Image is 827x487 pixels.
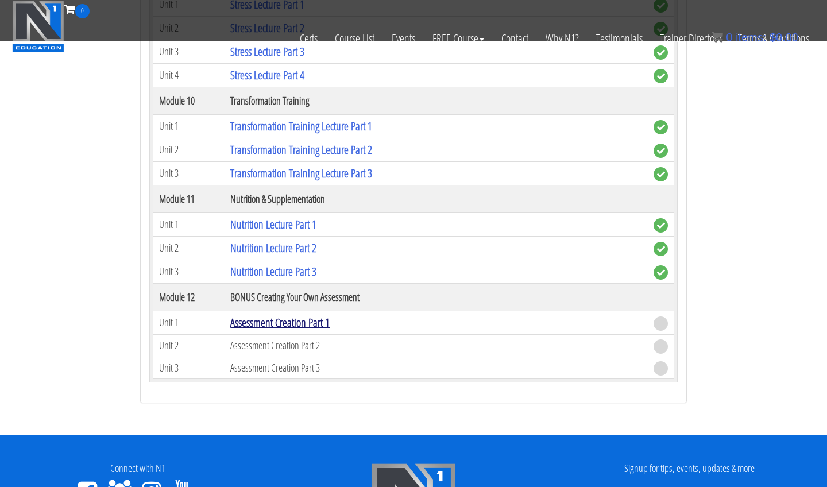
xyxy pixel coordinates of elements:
[736,31,766,44] span: items:
[153,114,225,138] td: Unit 1
[588,18,651,59] a: Testimonials
[153,63,225,87] td: Unit 4
[654,69,668,83] span: complete
[383,18,424,59] a: Events
[654,265,668,280] span: complete
[153,357,225,379] td: Unit 3
[729,18,818,59] a: Terms & Conditions
[230,67,304,83] a: Stress Lecture Part 4
[230,118,372,134] a: Transformation Training Lecture Part 1
[326,18,383,59] a: Course List
[291,18,326,59] a: Certs
[230,217,316,232] a: Nutrition Lecture Part 1
[153,334,225,357] td: Unit 2
[153,87,225,114] th: Module 10
[230,44,304,59] a: Stress Lecture Part 3
[712,31,798,44] a: 0 items: $0.00
[654,167,668,181] span: complete
[153,236,225,260] td: Unit 2
[225,283,648,311] th: BONUS Creating Your Own Assessment
[654,120,668,134] span: complete
[230,264,316,279] a: Nutrition Lecture Part 3
[770,31,798,44] bdi: 0.00
[12,1,64,52] img: n1-education
[9,463,267,474] h4: Connect with N1
[726,31,732,44] span: 0
[153,311,225,334] td: Unit 1
[537,18,588,59] a: Why N1?
[153,212,225,236] td: Unit 1
[712,32,723,43] img: icon11.png
[153,138,225,161] td: Unit 2
[654,144,668,158] span: complete
[225,87,648,114] th: Transformation Training
[75,4,90,18] span: 0
[654,218,668,233] span: complete
[230,165,372,181] a: Transformation Training Lecture Part 3
[153,260,225,283] td: Unit 3
[230,240,316,256] a: Nutrition Lecture Part 2
[493,18,537,59] a: Contact
[225,357,648,379] td: Assessment Creation Part 3
[651,18,729,59] a: Trainer Directory
[225,185,648,212] th: Nutrition & Supplementation
[230,142,372,157] a: Transformation Training Lecture Part 2
[560,463,818,474] h4: Signup for tips, events, updates & more
[424,18,493,59] a: FREE Course
[230,315,330,330] a: Assessment Creation Part 1
[64,1,90,17] a: 0
[770,31,776,44] span: $
[225,334,648,357] td: Assessment Creation Part 2
[153,283,225,311] th: Module 12
[153,185,225,212] th: Module 11
[654,242,668,256] span: complete
[153,161,225,185] td: Unit 3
